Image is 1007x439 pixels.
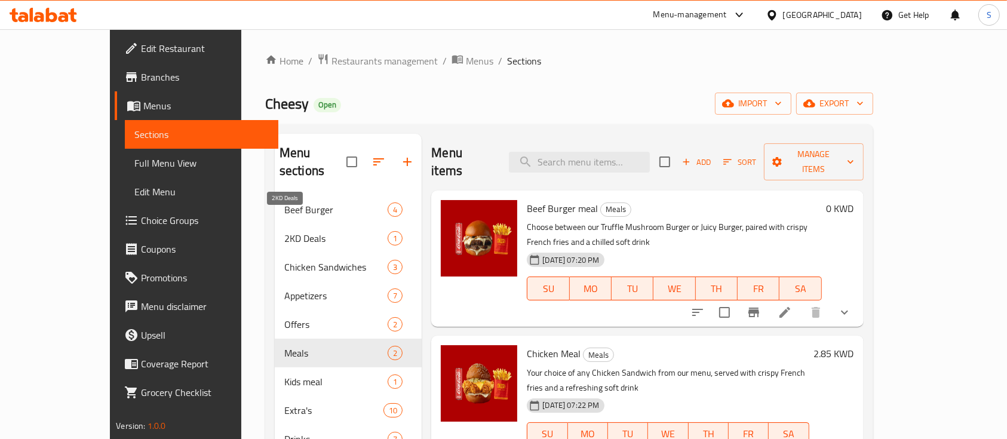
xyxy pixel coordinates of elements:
p: Choose between our Truffle Mushroom Burger or Juicy Burger, paired with crispy French fries and a... [527,220,821,250]
span: 7 [388,290,402,302]
button: delete [802,298,830,327]
span: Restaurants management [331,54,438,68]
a: Choice Groups [115,206,278,235]
a: Coverage Report [115,349,278,378]
div: items [388,288,403,303]
div: Menu-management [653,8,727,22]
span: Chicken Meal [527,345,581,363]
div: Kids meal1 [275,367,422,396]
span: S [987,8,991,22]
span: 2 [388,319,402,330]
span: Beef Burger meal [527,199,598,217]
img: Chicken Meal [441,345,517,422]
div: items [388,202,403,217]
span: [DATE] 07:20 PM [538,254,604,266]
div: Chicken Sandwiches3 [275,253,422,281]
div: items [388,374,403,389]
span: Meals [584,348,613,362]
a: Grocery Checklist [115,378,278,407]
nav: breadcrumb [265,53,873,69]
span: Add [680,155,713,169]
a: Promotions [115,263,278,292]
li: / [443,54,447,68]
li: / [308,54,312,68]
span: 3 [388,262,402,273]
span: 2 [388,348,402,359]
div: items [388,260,403,274]
div: Open [314,98,341,112]
img: Beef Burger meal [441,200,517,277]
span: Coupons [141,242,269,256]
span: Meals [601,202,631,216]
button: sort-choices [683,298,712,327]
div: Meals2 [275,339,422,367]
span: 2KD Deals [284,231,388,245]
div: 2KD Deals1 [275,224,422,253]
a: Sections [125,120,278,149]
span: 4 [388,204,402,216]
span: Add item [677,153,716,171]
div: Appetizers7 [275,281,422,310]
a: Restaurants management [317,53,438,69]
span: Meals [284,346,388,360]
span: 1 [388,376,402,388]
span: Kids meal [284,374,388,389]
span: MO [575,280,607,297]
span: Select section [652,149,677,174]
span: Sections [507,54,541,68]
h6: 0 KWD [827,200,854,217]
span: Sort [723,155,756,169]
span: Sections [134,127,269,142]
a: Branches [115,63,278,91]
svg: Show Choices [837,305,852,320]
button: Add section [393,148,422,176]
span: Branches [141,70,269,84]
span: Choice Groups [141,213,269,228]
h2: Menu items [431,144,495,180]
span: import [724,96,782,111]
span: Beef Burger [284,202,388,217]
a: Menus [452,53,493,69]
span: Coverage Report [141,357,269,371]
span: FR [742,280,775,297]
button: Manage items [764,143,863,180]
button: TH [696,277,738,300]
span: Menus [143,99,269,113]
a: Home [265,54,303,68]
span: 1 [388,233,402,244]
span: Select all sections [339,149,364,174]
span: Select to update [712,300,737,325]
button: WE [653,277,695,300]
span: Edit Menu [134,185,269,199]
button: Sort [720,153,759,171]
span: SU [532,280,564,297]
span: Menu disclaimer [141,299,269,314]
p: Your choice of any Chicken Sandwich from our menu, served with crispy French fries and a refreshi... [527,366,809,395]
a: Edit menu item [778,305,792,320]
span: Promotions [141,271,269,285]
button: FR [738,277,779,300]
span: Open [314,100,341,110]
button: SA [779,277,821,300]
button: Branch-specific-item [739,298,768,327]
span: Cheesy [265,90,309,117]
button: import [715,93,791,115]
span: Grocery Checklist [141,385,269,400]
span: Manage items [773,147,854,177]
div: Beef Burger4 [275,195,422,224]
div: [GEOGRAPHIC_DATA] [783,8,862,22]
span: Menus [466,54,493,68]
a: Edit Menu [125,177,278,206]
span: Edit Restaurant [141,41,269,56]
h6: 2.85 KWD [814,345,854,362]
div: Extra's10 [275,396,422,425]
a: Menus [115,91,278,120]
input: search [509,152,650,173]
span: Sort sections [364,148,393,176]
span: Appetizers [284,288,388,303]
button: SU [527,277,569,300]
